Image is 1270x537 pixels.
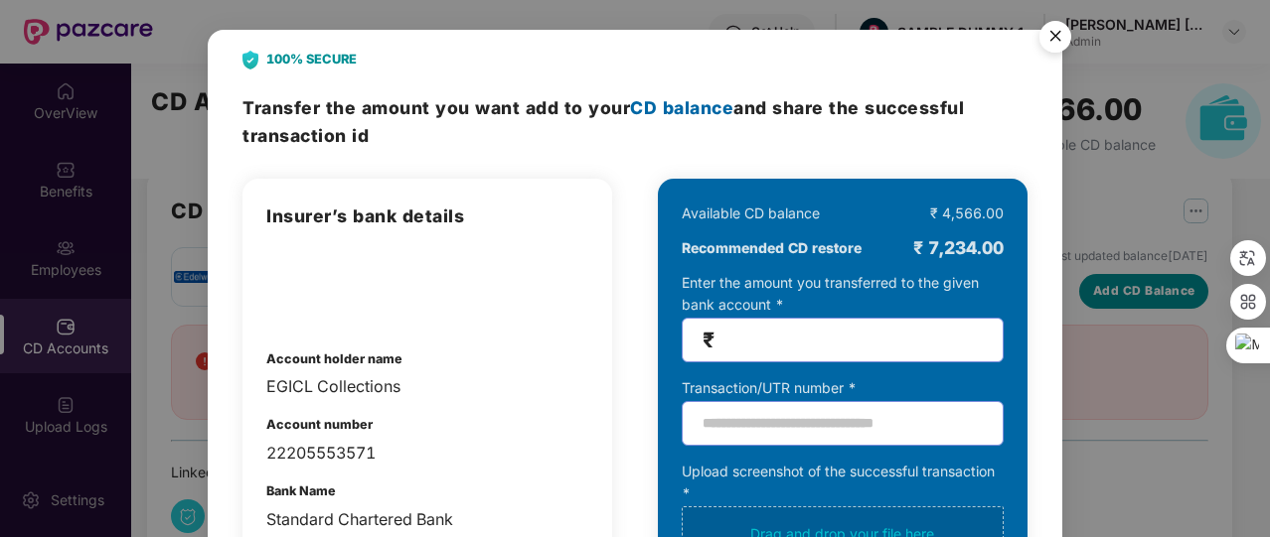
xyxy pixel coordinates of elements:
[266,50,357,69] b: 100% SECURE
[703,329,714,351] span: ₹
[682,237,862,259] b: Recommended CD restore
[630,97,733,118] span: CD balance
[242,51,258,69] img: svg+xml;base64,PHN2ZyB4bWxucz0iaHR0cDovL3d3dy53My5vcmcvMjAwMC9zdmciIHdpZHRoPSIyNCIgaGVpZ2h0PSIyOC...
[266,483,336,498] b: Bank Name
[266,441,588,466] div: 22205553571
[1028,12,1083,67] img: svg+xml;base64,PHN2ZyB4bWxucz0iaHR0cDovL3d3dy53My5vcmcvMjAwMC9zdmciIHdpZHRoPSI1NiIgaGVpZ2h0PSI1Ni...
[266,374,588,399] div: EGICL Collections
[266,507,588,532] div: Standard Chartered Bank
[242,94,1028,149] h3: Transfer the amount and share the successful transaction id
[682,377,1004,399] div: Transaction/UTR number *
[682,272,1004,362] div: Enter the amount you transferred to the given bank account *
[266,417,373,432] b: Account number
[266,250,370,320] img: login
[930,202,1004,224] div: ₹ 4,566.00
[682,202,820,224] div: Available CD balance
[913,234,1004,262] div: ₹ 7,234.00
[266,351,402,366] b: Account holder name
[435,97,733,118] span: you want add to your
[266,202,588,230] h3: Insurer’s bank details
[1028,11,1081,65] button: Close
